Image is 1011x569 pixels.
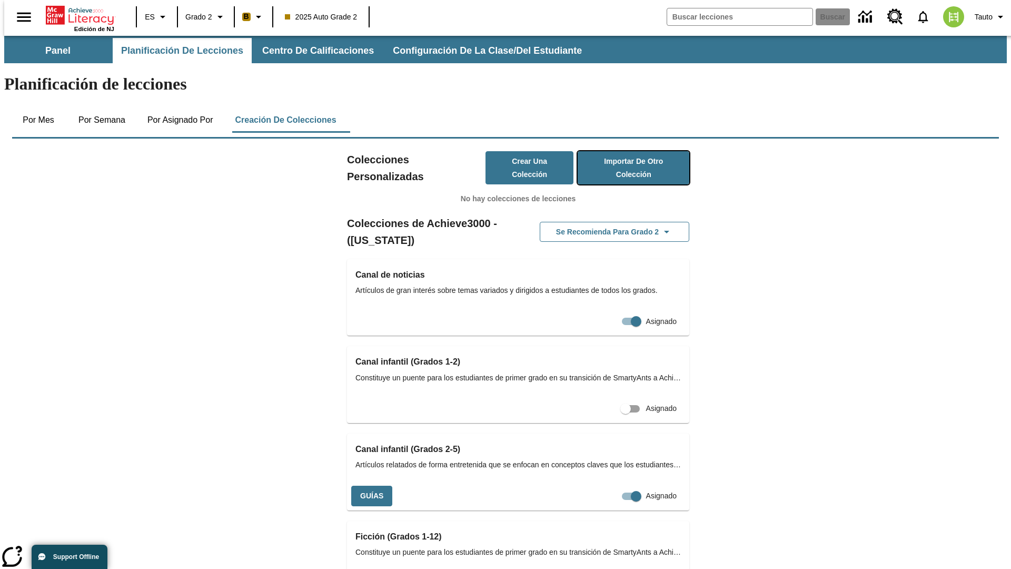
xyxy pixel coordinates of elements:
[646,490,677,502] span: Asignado
[185,12,212,23] span: Grado 2
[852,3,881,32] a: Centro de información
[355,547,681,558] span: Constituye un puente para los estudiantes de primer grado en su transición de SmartyAnts a Achiev...
[667,8,812,25] input: Buscar campo
[909,3,937,31] a: Notificaciones
[393,45,582,57] span: Configuración de la clase/del estudiante
[355,529,681,544] h3: Ficción (Grados 1-12)
[347,193,689,204] p: No hay colecciones de lecciones
[355,355,681,369] h3: Canal infantil (Grados 1-2)
[975,12,993,23] span: Tauto
[46,4,114,32] div: Portada
[347,151,485,185] h2: Colecciones Personalizadas
[5,38,111,63] button: Panel
[4,74,1007,94] h1: Planificación de lecciones
[937,3,970,31] button: Escoja un nuevo avatar
[244,10,249,23] span: B
[262,45,374,57] span: Centro de calificaciones
[140,7,174,26] button: Lenguaje: ES, Selecciona un idioma
[254,38,382,63] button: Centro de calificaciones
[121,45,243,57] span: Planificación de lecciones
[355,285,681,296] span: Artículos de gran interés sobre temas variados y dirigidos a estudiantes de todos los grados.
[881,3,909,31] a: Centro de recursos, Se abrirá en una pestaña nueva.
[181,7,231,26] button: Grado: Grado 2, Elige un grado
[53,553,99,561] span: Support Offline
[70,107,134,133] button: Por semana
[45,45,71,57] span: Panel
[113,38,252,63] button: Planificación de lecciones
[355,372,681,384] span: Constituye un puente para los estudiantes de primer grado en su transición de SmartyAnts a Achiev...
[285,12,358,23] span: 2025 Auto Grade 2
[347,215,518,249] h2: Colecciones de Achieve3000 - ([US_STATE])
[4,38,591,63] div: Subbarra de navegación
[943,6,964,27] img: avatar image
[578,151,689,184] button: Importar de otro Colección
[540,222,689,242] button: Se recomienda para Grado 2
[226,107,344,133] button: Creación de colecciones
[355,442,681,457] h3: Canal infantil (Grados 2-5)
[646,403,677,414] span: Asignado
[139,107,222,133] button: Por asignado por
[355,268,681,282] h3: Canal de noticias
[646,316,677,327] span: Asignado
[46,5,114,26] a: Portada
[74,26,114,32] span: Edición de NJ
[355,459,681,470] span: Artículos relatados de forma entretenida que se enfocan en conceptos claves que los estudiantes a...
[32,545,107,569] button: Support Offline
[145,12,155,23] span: ES
[384,38,590,63] button: Configuración de la clase/del estudiante
[238,7,269,26] button: Boost El color de la clase es anaranjado claro. Cambiar el color de la clase.
[8,2,39,33] button: Abrir el menú lateral
[351,486,392,506] button: Guías
[12,107,65,133] button: Por mes
[970,7,1011,26] button: Perfil/Configuración
[485,151,574,184] button: Crear una colección
[4,36,1007,63] div: Subbarra de navegación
